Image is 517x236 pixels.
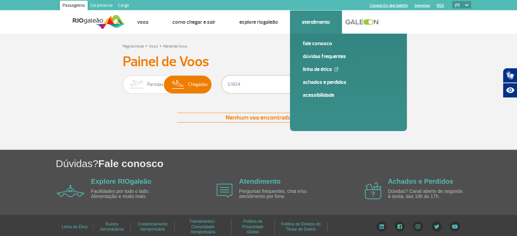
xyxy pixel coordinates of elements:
a: Achados e Perdidos [388,178,453,185]
a: > [159,42,162,50]
div: Plugin de acessibilidade da Hand Talk. [503,68,517,98]
img: Facebook [395,221,405,232]
p: Perguntas frequentes, chat e/ou atendimento por fone. [239,189,317,199]
a: Compra On-line GaleOn [370,3,408,8]
h1: Dúvidas? [56,157,517,170]
a: Passageiros [60,1,88,12]
img: airplane icon [57,185,84,197]
a: RQS [437,3,444,8]
a: Painel de Voos [163,44,187,49]
a: Atendimento [302,19,330,25]
input: Voo, cidade ou cia aérea [222,75,358,93]
div: Nenhum voo encontrado [177,113,340,123]
a: > [145,42,148,50]
img: Twitter [431,221,442,232]
a: Explore RIOgaleão [91,178,152,185]
p: Facilidades por todo o lado. Alimentação e muito mais. [91,189,169,199]
a: Política de Direitos do Titular de Dados [281,219,321,234]
a: Voos [149,44,158,49]
a: Página Inicial [123,44,144,49]
a: Acessibilidade [303,91,394,99]
span: Chegadas [188,76,208,93]
p: Dúvidas? Canal aberto de segunda à sexta, das 10h às 17h. [388,189,466,199]
button: Abrir recursos assistivos. [503,83,517,98]
img: slider-desembarque [168,76,188,93]
a: Cargo [115,1,132,12]
a: Fale conosco [303,40,394,47]
a: Linha de Ética [303,66,394,73]
a: Explore RIOgaleão [239,19,278,25]
a: Linha de Ética [62,222,87,232]
button: Abrir tradutor de língua de sinais. [503,68,517,83]
a: Ruídos Aeronáuticos [100,219,124,234]
img: airplane icon [365,182,381,199]
img: slider-embarque [126,76,147,93]
img: External Link Icon [334,67,338,71]
span: Partidas [147,76,163,93]
a: Atendimento [239,178,280,185]
span: Fale conosco [98,158,163,169]
h3: Painel de Voos [123,53,395,70]
a: Credenciamento Aeroportuário [138,219,168,234]
img: airplane icon [217,184,232,198]
img: Instagram [413,221,423,232]
a: Voos [137,19,149,25]
a: Dúvidas Frequentes [303,53,394,60]
a: Achados e Perdidos [303,78,394,86]
a: Como chegar e sair [172,19,216,25]
img: YouTube [450,221,460,232]
a: Imprensa [415,3,430,8]
img: LinkedIn [376,221,387,232]
a: Corporativo [88,1,115,12]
